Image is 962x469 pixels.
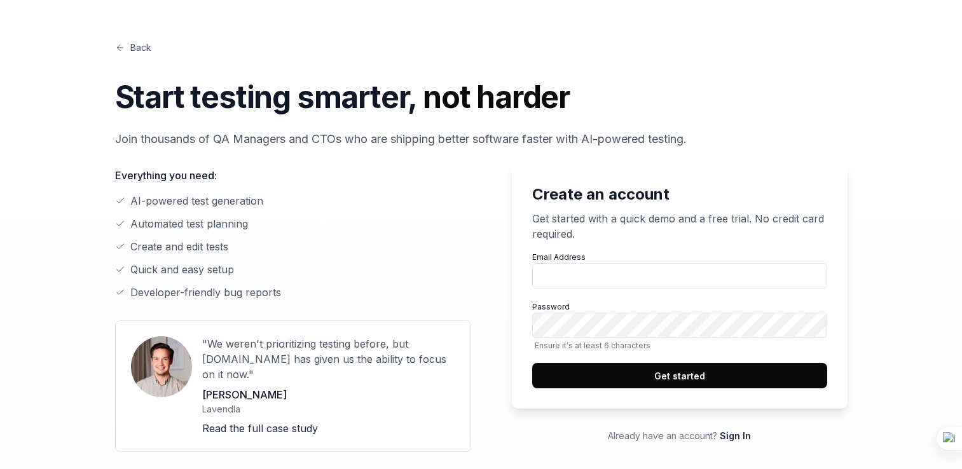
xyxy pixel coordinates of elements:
[115,74,848,120] h1: Start testing smarter,
[512,429,848,442] p: Already have an account?
[115,285,471,300] li: Developer-friendly bug reports
[115,41,151,54] a: Back
[115,216,471,231] li: Automated test planning
[115,130,848,147] p: Join thousands of QA Managers and CTOs who are shipping better software faster with AI-powered te...
[202,387,455,402] p: [PERSON_NAME]
[202,422,318,435] a: Read the full case study
[532,341,827,350] span: Ensure it's at least 6 characters
[532,252,827,289] label: Email Address
[115,193,471,208] li: AI-powered test generation
[202,336,455,382] p: "We weren't prioritizing testing before, but [DOMAIN_NAME] has given us the ability to focus on i...
[202,402,455,416] p: Lavendla
[532,301,827,350] label: Password
[720,430,751,441] a: Sign In
[532,363,827,388] button: Get started
[131,336,192,397] img: User avatar
[115,239,471,254] li: Create and edit tests
[532,263,827,289] input: Email Address
[115,262,471,277] li: Quick and easy setup
[115,168,471,183] p: Everything you need:
[532,211,827,241] p: Get started with a quick demo and a free trial. No credit card required.
[532,183,827,206] h2: Create an account
[532,313,827,338] input: PasswordEnsure it's at least 6 characters
[423,78,570,116] span: not harder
